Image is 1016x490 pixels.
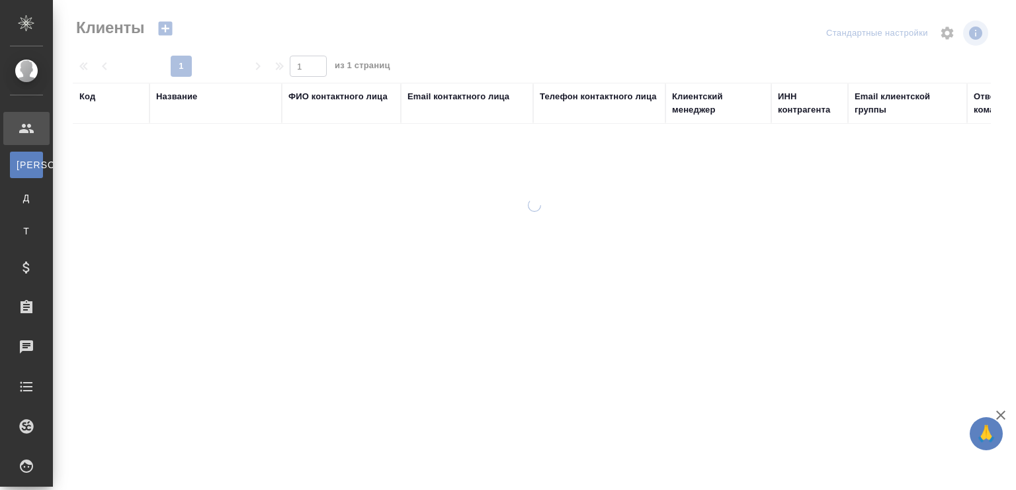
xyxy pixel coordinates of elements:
span: [PERSON_NAME] [17,158,36,171]
div: Название [156,90,197,103]
span: 🙏 [975,420,997,448]
div: Код [79,90,95,103]
div: Email клиентской группы [855,90,960,117]
div: ИНН контрагента [778,90,841,117]
div: Телефон контактного лица [540,90,657,103]
span: Т [17,224,36,238]
a: Т [10,218,43,244]
a: [PERSON_NAME] [10,152,43,178]
div: Клиентский менеджер [672,90,765,117]
div: Email контактного лица [407,90,509,103]
div: ФИО контактного лица [288,90,388,103]
a: Д [10,185,43,211]
button: 🙏 [970,417,1003,450]
span: Д [17,191,36,205]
